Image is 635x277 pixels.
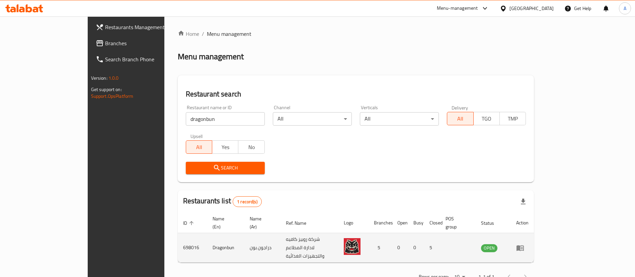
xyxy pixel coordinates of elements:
a: Restaurants Management [90,19,194,35]
li: / [202,30,204,38]
span: No [241,142,262,152]
button: All [447,112,473,125]
span: Restaurants Management [105,23,188,31]
span: Branches [105,39,188,47]
td: دراجون بون [244,233,281,263]
div: [GEOGRAPHIC_DATA] [509,5,554,12]
img: Dragonbun [344,238,361,255]
span: Name (En) [213,215,236,231]
span: ID [183,219,196,227]
label: Delivery [452,105,468,110]
table: enhanced table [178,213,534,263]
span: TMP [502,114,523,124]
span: Menu management [207,30,251,38]
th: Branches [369,213,392,233]
span: 1.0.0 [108,74,119,82]
span: TGO [476,114,497,124]
span: 1 record(s) [233,199,261,205]
input: Search for restaurant name or ID.. [186,112,265,126]
span: Version: [91,74,107,82]
span: Yes [215,142,236,152]
div: Menu-management [437,4,478,12]
a: Search Branch Phone [90,51,194,67]
nav: breadcrumb [178,30,534,38]
a: Branches [90,35,194,51]
span: All [450,114,471,124]
label: Upsell [190,134,203,138]
th: Closed [424,213,440,233]
span: Search Branch Phone [105,55,188,63]
td: Dragonbun [207,233,244,263]
th: Open [392,213,408,233]
th: Busy [408,213,424,233]
th: Logo [338,213,369,233]
button: Yes [212,140,238,154]
span: A [624,5,626,12]
span: POS group [446,215,468,231]
span: Get support on: [91,85,122,94]
button: TGO [473,112,500,125]
h2: Restaurants list [183,196,262,207]
div: Menu [516,244,529,252]
span: Status [481,219,503,227]
button: All [186,140,212,154]
td: 0 [408,233,424,263]
th: Action [511,213,534,233]
div: All [273,112,352,126]
a: Support.OpsPlatform [91,92,134,100]
button: TMP [499,112,526,125]
span: Search [191,164,259,172]
h2: Restaurant search [186,89,526,99]
button: Search [186,162,265,174]
span: All [189,142,210,152]
h2: Menu management [178,51,244,62]
div: Total records count [233,196,262,207]
span: Name (Ar) [250,215,272,231]
div: Export file [515,194,531,210]
span: Ref. Name [286,219,315,227]
span: OPEN [481,244,497,252]
td: 0 [392,233,408,263]
div: All [360,112,439,126]
td: 5 [369,233,392,263]
td: 5 [424,233,440,263]
button: No [238,140,264,154]
td: شركة روبيز كافيه لادارة المطاعم والتجهيزات الغذائية [281,233,338,263]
